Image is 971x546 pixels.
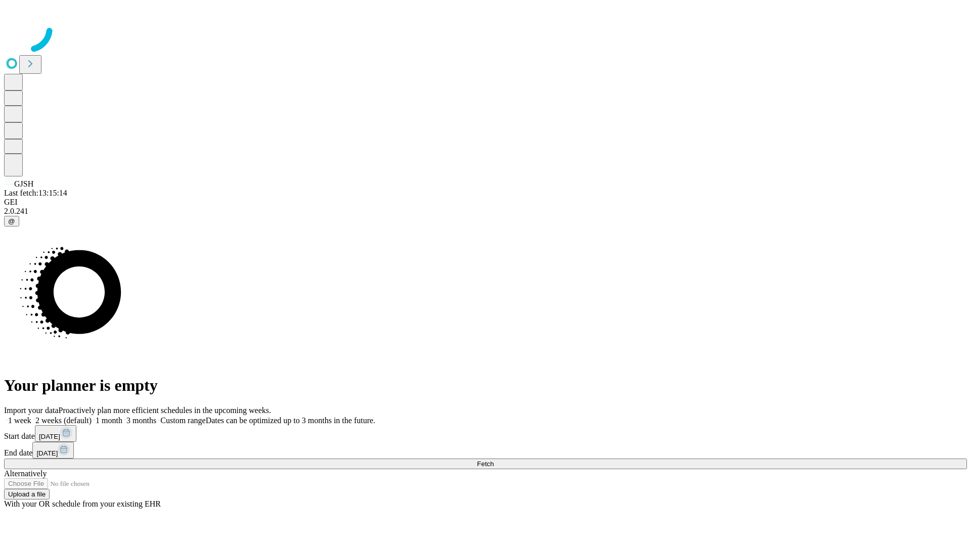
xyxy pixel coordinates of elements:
[4,406,59,415] span: Import your data
[477,460,494,468] span: Fetch
[4,499,161,508] span: With your OR schedule from your existing EHR
[160,416,205,425] span: Custom range
[14,179,33,188] span: GJSH
[4,207,967,216] div: 2.0.241
[35,425,76,442] button: [DATE]
[59,406,271,415] span: Proactively plan more efficient schedules in the upcoming weeks.
[8,217,15,225] span: @
[32,442,74,459] button: [DATE]
[4,425,967,442] div: Start date
[206,416,375,425] span: Dates can be optimized up to 3 months in the future.
[4,489,50,499] button: Upload a file
[4,216,19,226] button: @
[4,459,967,469] button: Fetch
[96,416,122,425] span: 1 month
[4,189,67,197] span: Last fetch: 13:15:14
[35,416,92,425] span: 2 weeks (default)
[126,416,156,425] span: 3 months
[4,198,967,207] div: GEI
[8,416,31,425] span: 1 week
[4,469,47,478] span: Alternatively
[4,442,967,459] div: End date
[36,449,58,457] span: [DATE]
[39,433,60,440] span: [DATE]
[4,376,967,395] h1: Your planner is empty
